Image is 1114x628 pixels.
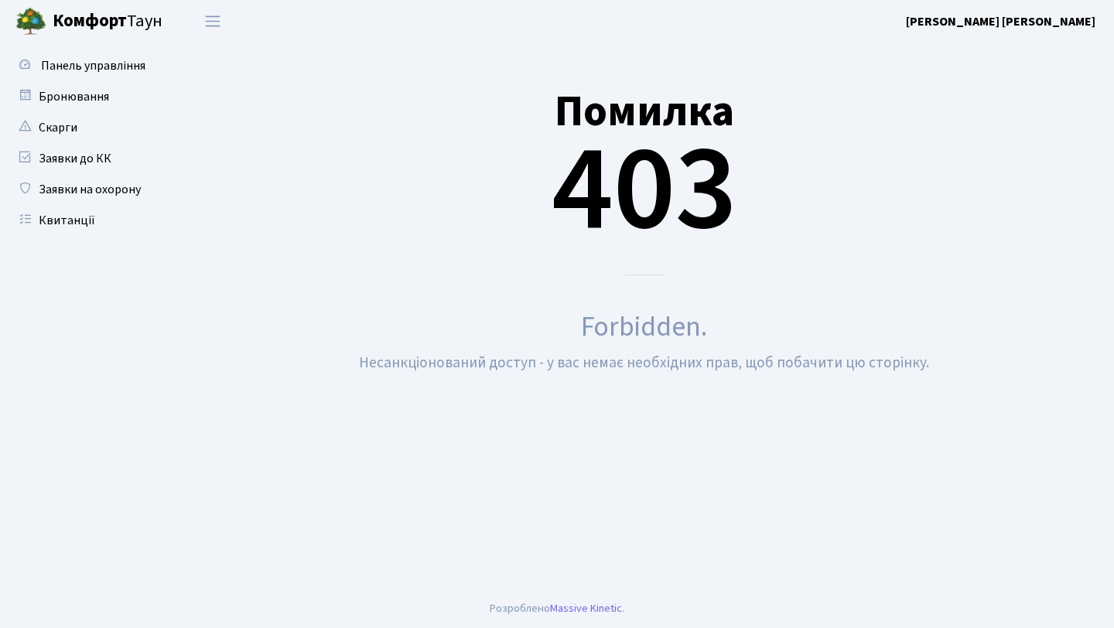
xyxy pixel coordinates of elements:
[197,306,1091,348] div: Forbidden.
[8,112,162,143] a: Скарги
[555,81,734,142] small: Помилка
[53,9,162,35] span: Таун
[359,352,929,374] small: Несанкціонований доступ - у вас немає необхідних прав, щоб побачити цю сторінку.
[41,57,145,74] span: Панель управління
[15,6,46,37] img: logo.png
[8,50,162,81] a: Панель управління
[8,81,162,112] a: Бронювання
[906,13,1095,30] b: [PERSON_NAME] [PERSON_NAME]
[550,600,622,616] a: Massive Kinetic
[197,49,1091,275] div: 403
[8,174,162,205] a: Заявки на охорону
[193,9,232,34] button: Переключити навігацію
[8,205,162,236] a: Квитанції
[8,143,162,174] a: Заявки до КК
[490,600,624,617] div: Розроблено .
[53,9,127,33] b: Комфорт
[906,12,1095,31] a: [PERSON_NAME] [PERSON_NAME]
